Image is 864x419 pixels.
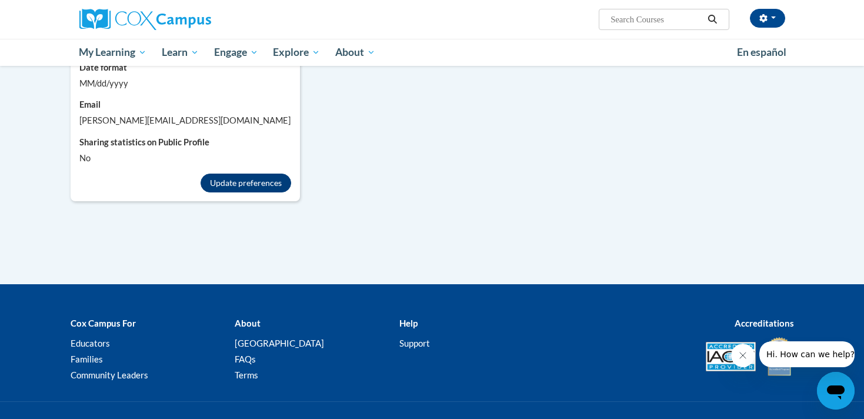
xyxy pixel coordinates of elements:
img: IDA® Accredited [765,336,794,377]
a: [GEOGRAPHIC_DATA] [235,338,324,348]
button: Search [703,12,721,26]
a: Explore [265,39,328,66]
b: About [235,318,261,328]
span: En español [737,46,786,58]
iframe: Message from company [759,341,855,367]
label: Date format [79,61,291,74]
span: Engage [214,45,258,59]
a: En español [729,40,794,65]
b: Cox Campus For [71,318,136,328]
a: Terms [235,370,258,380]
label: Sharing statistics on Public Profile [79,136,291,149]
div: No [79,152,291,165]
iframe: Close message [731,344,755,367]
a: Learn [154,39,206,66]
a: Community Leaders [71,370,148,380]
a: Families [71,354,103,364]
b: Help [399,318,418,328]
span: Learn [162,45,199,59]
input: Search Courses [609,12,703,26]
a: About [328,39,383,66]
div: [PERSON_NAME][EMAIL_ADDRESS][DOMAIN_NAME] [79,114,291,127]
button: Account Settings [750,9,785,28]
iframe: Button to launch messaging window [817,372,855,410]
b: Accreditations [735,318,794,328]
a: Educators [71,338,110,348]
a: FAQs [235,354,256,364]
img: Cox Campus [79,9,211,30]
div: Main menu [62,39,803,66]
a: Engage [206,39,266,66]
a: Support [399,338,430,348]
a: My Learning [72,39,155,66]
span: My Learning [79,45,146,59]
img: Accredited IACET® Provider [706,342,756,371]
span: Explore [273,45,320,59]
button: Update preferences [201,174,291,192]
div: MM/dd/yyyy [79,77,291,90]
span: About [335,45,375,59]
label: Email [79,98,291,111]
